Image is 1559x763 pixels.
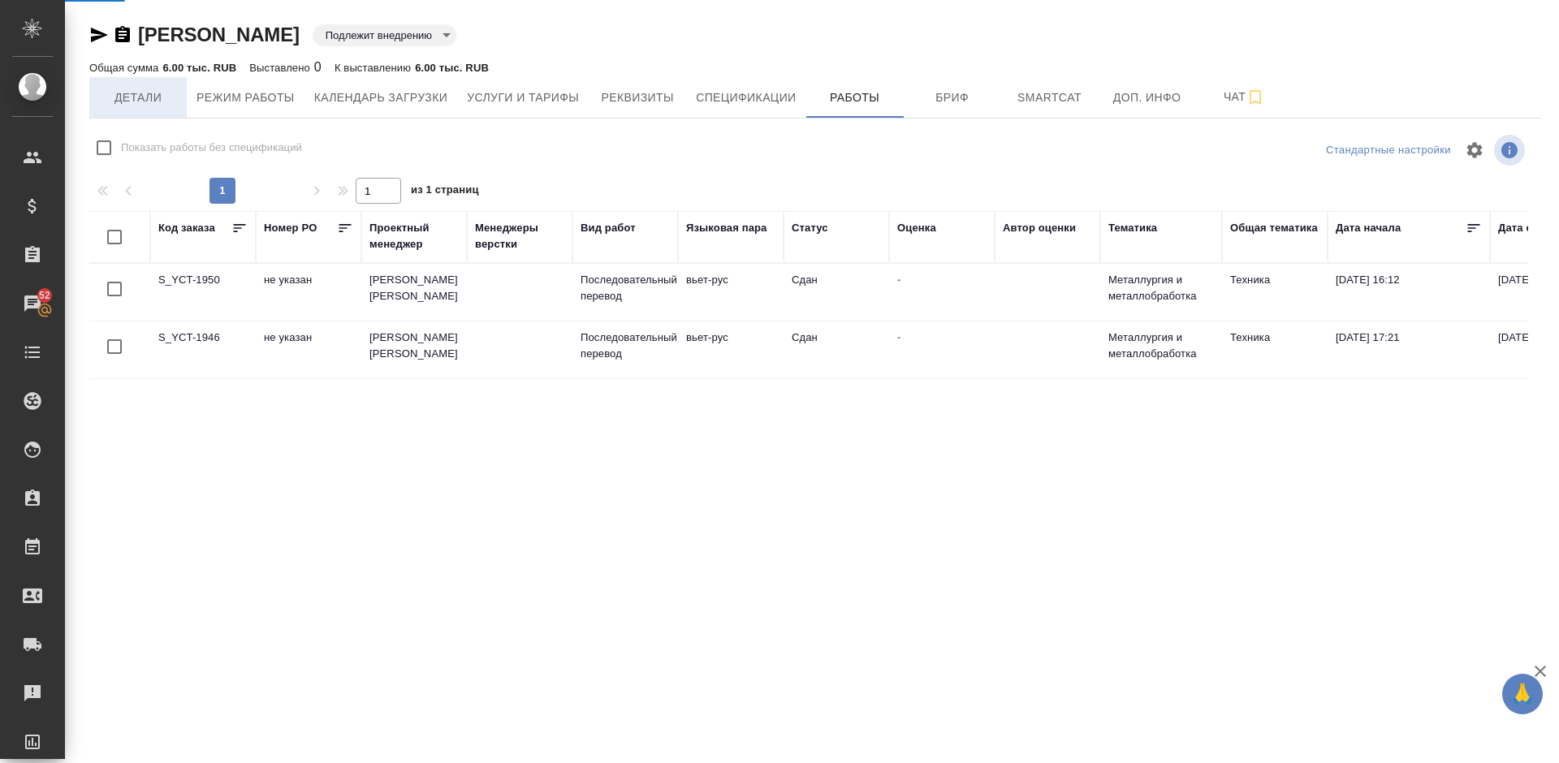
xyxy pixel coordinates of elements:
[581,220,636,236] div: Вид работ
[897,274,900,286] a: -
[696,88,796,108] span: Спецификации
[1222,264,1328,321] td: Техника
[121,140,302,156] span: Показать работы без спецификаций
[1328,321,1490,378] td: [DATE] 17:21
[678,264,784,321] td: вьет-рус
[313,24,456,46] div: Подлежит внедрению
[816,88,894,108] span: Работы
[1108,272,1214,304] p: Металлургия и металлобработка
[686,220,767,236] div: Языковая пара
[598,88,676,108] span: Реквизиты
[249,62,314,74] p: Выставлено
[256,264,361,321] td: не указан
[678,321,784,378] td: вьет-рус
[321,28,437,42] button: Подлежит внедрению
[1222,321,1328,378] td: Техника
[897,220,936,236] div: Оценка
[415,62,489,74] p: 6.00 тыс. RUB
[1003,220,1076,236] div: Автор оценки
[196,88,295,108] span: Режим работы
[113,25,132,45] button: Скопировать ссылку
[314,88,448,108] span: Календарь загрузки
[97,330,132,364] span: Toggle Row Selected
[1108,220,1157,236] div: Тематика
[784,264,889,321] td: Сдан
[256,321,361,378] td: не указан
[1502,674,1543,714] button: 🙏
[1108,88,1186,108] span: Доп. инфо
[335,62,415,74] p: К выставлению
[581,330,670,362] p: Последовательный перевод
[1336,220,1401,236] div: Дата начала
[369,220,459,252] div: Проектный менеджер
[1455,131,1494,170] span: Настроить таблицу
[1206,87,1284,107] span: Чат
[784,321,889,378] td: Сдан
[475,220,564,252] div: Менеджеры верстки
[897,331,900,343] a: -
[1494,135,1528,166] span: Посмотреть информацию
[1328,264,1490,321] td: [DATE] 16:12
[467,88,579,108] span: Услуги и тарифы
[249,58,322,77] div: 0
[264,220,317,236] div: Номер PO
[1509,677,1536,711] span: 🙏
[97,272,132,306] span: Toggle Row Selected
[1011,88,1089,108] span: Smartcat
[150,264,256,321] td: S_YCT-1950
[150,321,256,378] td: S_YCT-1946
[138,24,300,45] a: [PERSON_NAME]
[99,88,177,108] span: Детали
[89,62,162,74] p: Общая сумма
[1230,220,1318,236] div: Общая тематика
[361,321,467,378] td: [PERSON_NAME] [PERSON_NAME]
[792,220,828,236] div: Статус
[1246,88,1265,107] svg: Подписаться
[1108,330,1214,362] p: Металлургия и металлобработка
[29,287,60,304] span: 52
[162,62,236,74] p: 6.00 тыс. RUB
[581,272,670,304] p: Последовательный перевод
[158,220,215,236] div: Код заказа
[4,283,61,324] a: 52
[89,25,109,45] button: Скопировать ссылку для ЯМессенджера
[1322,138,1455,163] div: split button
[1498,220,1557,236] div: Дата сдачи
[913,88,991,108] span: Бриф
[411,180,479,204] span: из 1 страниц
[361,264,467,321] td: [PERSON_NAME] [PERSON_NAME]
